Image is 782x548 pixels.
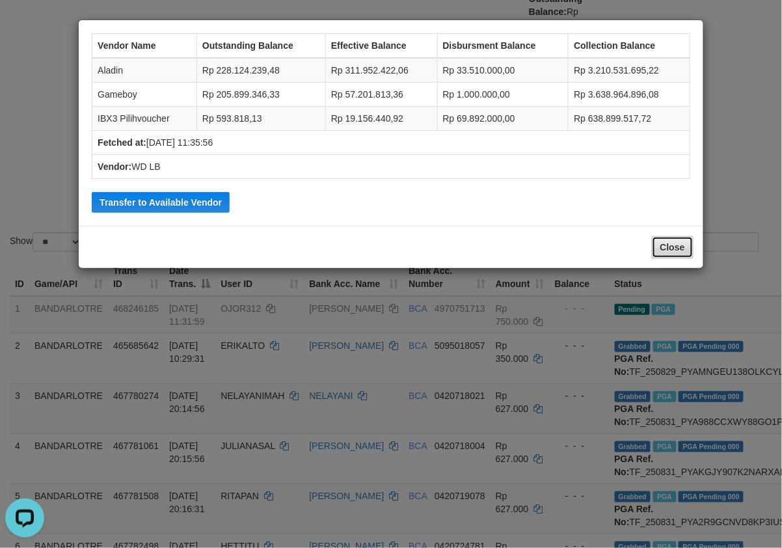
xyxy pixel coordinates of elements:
td: Rp 593.818,13 [196,107,325,131]
td: Aladin [92,58,197,83]
button: Open LiveChat chat widget [5,5,44,44]
td: Rp 57.201.813,36 [325,83,437,107]
td: IBX3 Pilihvoucher [92,107,197,131]
b: Fetched at: [98,137,146,148]
td: Rp 1.000.000,00 [437,83,569,107]
td: Rp 3.210.531.695,22 [569,58,690,83]
th: Effective Balance [325,34,437,59]
td: WD LB [92,155,690,179]
td: Rp 311.952.422,06 [325,58,437,83]
td: Rp 205.899.346,33 [196,83,325,107]
th: Outstanding Balance [196,34,325,59]
td: Rp 19.156.440,92 [325,107,437,131]
td: Rp 228.124.239,48 [196,58,325,83]
td: [DATE] 11:35:56 [92,131,690,155]
b: Vendor: [98,161,131,172]
th: Disbursment Balance [437,34,569,59]
td: Rp 69.892.000,00 [437,107,569,131]
button: Transfer to Available Vendor [92,192,230,213]
th: Vendor Name [92,34,197,59]
td: Rp 3.638.964.896,08 [569,83,690,107]
td: Rp 638.899.517,72 [569,107,690,131]
button: Close [652,236,694,258]
td: Gameboy [92,83,197,107]
td: Rp 33.510.000,00 [437,58,569,83]
th: Collection Balance [569,34,690,59]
